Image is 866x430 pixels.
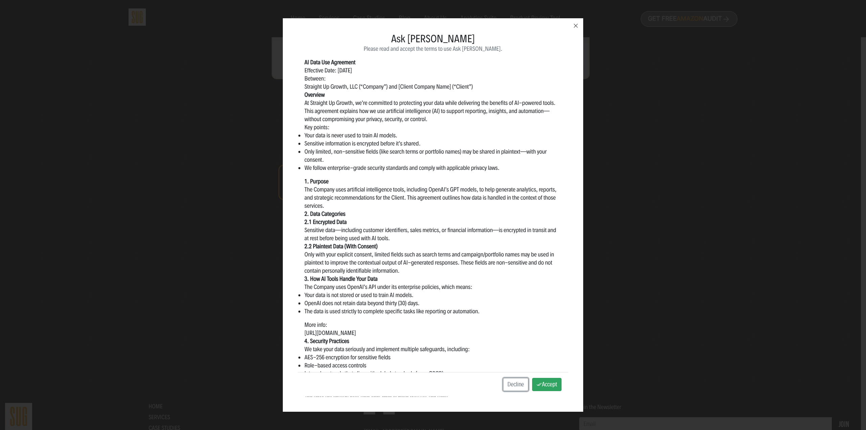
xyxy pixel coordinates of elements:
[304,283,562,291] p: The Company uses OpenAI’s API under its enterprise policies, which means:
[532,378,562,391] button: Accept
[298,33,568,45] h3: Ask [PERSON_NAME]
[568,18,583,33] button: Close
[304,299,562,307] li: OpenAI does not retain data beyond thirty (30) days.
[298,45,568,53] p: Please read and accept the terms to use Ask [PERSON_NAME].
[304,321,562,337] p: More info: [URL][DOMAIN_NAME]
[304,353,562,361] li: AES-256 encryption for sensitive fields
[304,345,562,353] p: We take your data seriously and implement multiple safeguards, including:
[304,307,562,315] li: The data is used strictly to complete specific tasks like reporting or automation.
[304,74,562,91] p: Between: Straight Up Growth, LLC (“Company”) and [Client Company Name] (“Client”)
[304,291,562,299] li: Your data is not stored or used to train AI models.
[304,361,562,369] li: Role-based access controls
[304,275,378,282] strong: 3. How AI Tools Handle Your Data
[304,59,356,66] strong: AI Data Use Agreement
[304,178,328,185] strong: 1. Purpose
[304,185,562,210] p: The Company uses artificial intelligence tools, including OpenAI’s GPT models, to help generate a...
[304,131,562,139] li: Your data is never used to train AI models.
[304,148,562,164] li: Only limited, non-sensitive fields (like search terms or portfolio names) may be shared in plaint...
[304,123,562,131] p: Key points:
[304,243,378,250] strong: 2.2 Plaintext Data (With Consent)
[304,226,562,242] p: Sensitive data—including customer identifiers, sales metrics, or financial information—is encrypt...
[304,139,562,148] li: Sensitive information is encrypted before it’s shared.
[304,91,325,98] strong: Overview
[304,369,562,378] li: Internal protocols that align with global standards (e.g., GDPR)
[304,164,562,172] li: We follow enterprise-grade security standards and comply with applicable privacy laws.
[304,210,345,218] strong: 2. Data Categories
[304,250,562,275] p: Only with your explicit consent, limited fields such as search terms and campaign/portfolio names...
[304,66,562,74] p: Effective Date: [DATE]
[304,337,349,345] strong: 4. Security Practices
[503,378,528,391] button: Decline
[304,99,562,123] p: At Straight Up Growth, we’re committed to protecting your data while delivering the benefits of A...
[304,218,347,226] strong: 2.1 Encrypted Data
